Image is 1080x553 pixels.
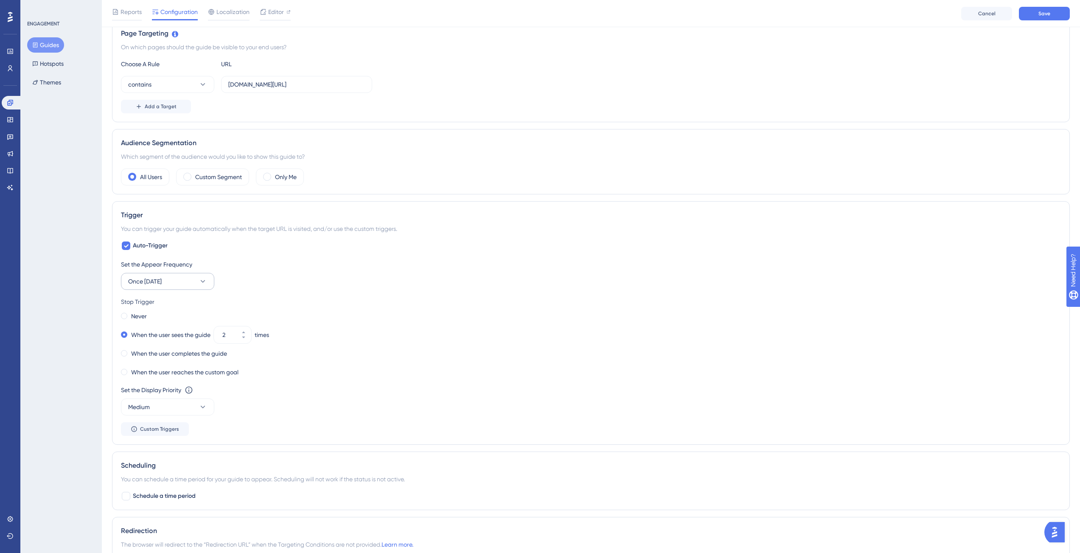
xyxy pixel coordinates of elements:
[275,172,297,182] label: Only Me
[128,402,150,412] span: Medium
[121,7,142,17] span: Reports
[1044,519,1070,545] iframe: UserGuiding AI Assistant Launcher
[160,7,198,17] span: Configuration
[255,330,269,340] div: times
[131,348,227,359] label: When the user completes the guide
[382,541,413,548] a: Learn more.
[128,276,162,286] span: Once [DATE]
[121,422,189,436] button: Custom Triggers
[128,79,151,90] span: contains
[121,76,214,93] button: contains
[131,311,147,321] label: Never
[140,172,162,182] label: All Users
[27,37,64,53] button: Guides
[1019,7,1070,20] button: Save
[121,460,1061,471] div: Scheduling
[140,426,179,432] span: Custom Triggers
[121,297,1061,307] div: Stop Trigger
[131,367,238,377] label: When the user reaches the custom goal
[121,399,214,415] button: Medium
[121,210,1061,220] div: Trigger
[216,7,250,17] span: Localization
[961,7,1012,20] button: Cancel
[268,7,284,17] span: Editor
[121,28,1061,39] div: Page Targeting
[221,59,314,69] div: URL
[133,491,196,501] span: Schedule a time period
[27,20,59,27] div: ENGAGEMENT
[27,56,69,71] button: Hotspots
[121,539,413,550] span: The browser will redirect to the “Redirection URL” when the Targeting Conditions are not provided.
[121,385,181,395] div: Set the Display Priority
[121,42,1061,52] div: On which pages should the guide be visible to your end users?
[978,10,996,17] span: Cancel
[121,59,214,69] div: Choose A Rule
[121,273,214,290] button: Once [DATE]
[121,152,1061,162] div: Which segment of the audience would you like to show this guide to?
[131,330,210,340] label: When the user sees the guide
[20,2,53,12] span: Need Help?
[121,138,1061,148] div: Audience Segmentation
[121,259,1061,269] div: Set the Appear Frequency
[121,100,191,113] button: Add a Target
[1038,10,1050,17] span: Save
[27,75,66,90] button: Themes
[228,80,365,89] input: yourwebsite.com/path
[133,241,168,251] span: Auto-Trigger
[145,103,177,110] span: Add a Target
[121,474,1061,484] div: You can schedule a time period for your guide to appear. Scheduling will not work if the status i...
[195,172,242,182] label: Custom Segment
[121,224,1061,234] div: You can trigger your guide automatically when the target URL is visited, and/or use the custom tr...
[121,526,1061,536] div: Redirection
